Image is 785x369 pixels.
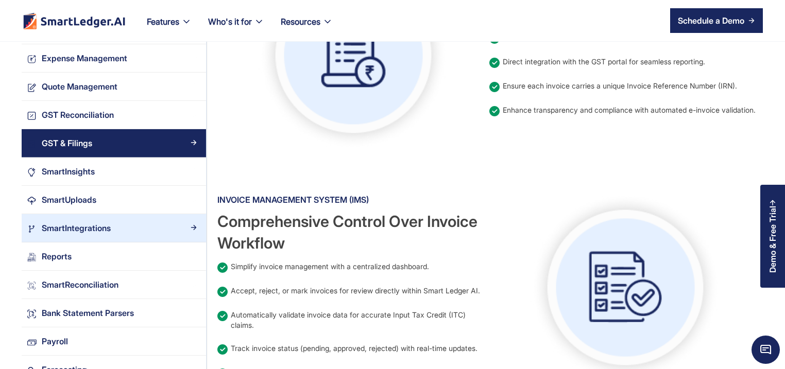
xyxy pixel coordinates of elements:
[42,164,95,178] div: SmartInsights
[191,253,197,259] img: Arrow Right Blue
[678,14,744,27] div: Schedule a Demo
[22,214,206,242] a: SmartIntegrationsArrow Right Blue
[42,192,96,206] div: SmartUploads
[272,14,341,41] div: Resources
[768,206,777,273] div: Demo & Free Trial
[191,224,197,231] img: Arrow Right Blue
[217,210,489,254] div: Comprehensive Control Over Invoice Workflow
[22,242,206,271] a: ReportsArrow Right Blue
[22,186,206,214] a: SmartUploadsArrow Right Blue
[22,12,126,29] a: home
[22,157,206,186] a: SmartInsightsArrow Right Blue
[42,51,127,65] div: Expense Management
[42,306,134,320] div: Bank Statement Parsers
[231,310,489,330] div: Automatically validate invoice data for accurate Input Tax Credit (ITC) claims.
[231,286,480,296] div: Accept, reject, or mark invoices for review directly within Smart Ledger AI.
[231,343,477,354] div: Track invoice status (pending, approved, rejected) with real-time updates.
[200,14,272,41] div: Who's it for
[503,105,756,115] div: Enhance transparency and compliance with automated e-invoice validation.
[42,221,111,235] div: SmartIntegrations
[42,136,92,150] div: GST & Filings
[22,129,206,157] a: GST & FilingsArrow Right Blue
[42,79,117,93] div: Quote Management
[191,111,197,117] img: Arrow Right Blue
[191,338,197,344] img: Arrow Right Blue
[147,14,179,29] div: Features
[281,14,320,29] div: Resources
[191,281,197,287] img: Arrow Right Blue
[22,12,126,29] img: footer logo
[139,14,200,41] div: Features
[22,101,206,129] a: GST ReconciliationArrow Right Blue
[22,73,206,101] a: Quote ManagementArrow Right Blue
[42,249,72,263] div: Reports
[231,261,429,272] div: Simplify invoice management with a centralized dashboard.
[191,309,197,315] img: Arrow Right Blue
[191,139,197,146] img: Arrow Right Blue
[503,57,705,67] div: Direct integration with the GST portal for seamless reporting.
[22,327,206,356] a: PayrollArrow Right Blue
[191,55,197,61] img: Arrow Right Blue
[22,299,206,327] a: Bank Statement ParsersArrow Right Blue
[191,83,197,89] img: Arrow Right Blue
[22,271,206,299] a: SmartReconciliationArrow Right Blue
[191,168,197,174] img: Arrow Right Blue
[191,196,197,202] img: Arrow Right Blue
[752,336,780,364] span: Chat Widget
[42,334,68,348] div: Payroll
[217,191,489,208] div: Invoice Management System (IMS)
[748,17,755,24] img: arrow right icon
[503,81,737,91] div: Ensure each invoice carries a unique Invoice Reference Number (IRN).
[22,44,206,73] a: Expense ManagementArrow Right Blue
[208,14,252,29] div: Who's it for
[42,277,118,291] div: SmartReconciliation
[42,108,114,121] div: GST Reconciliation
[670,8,763,33] a: Schedule a Demo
